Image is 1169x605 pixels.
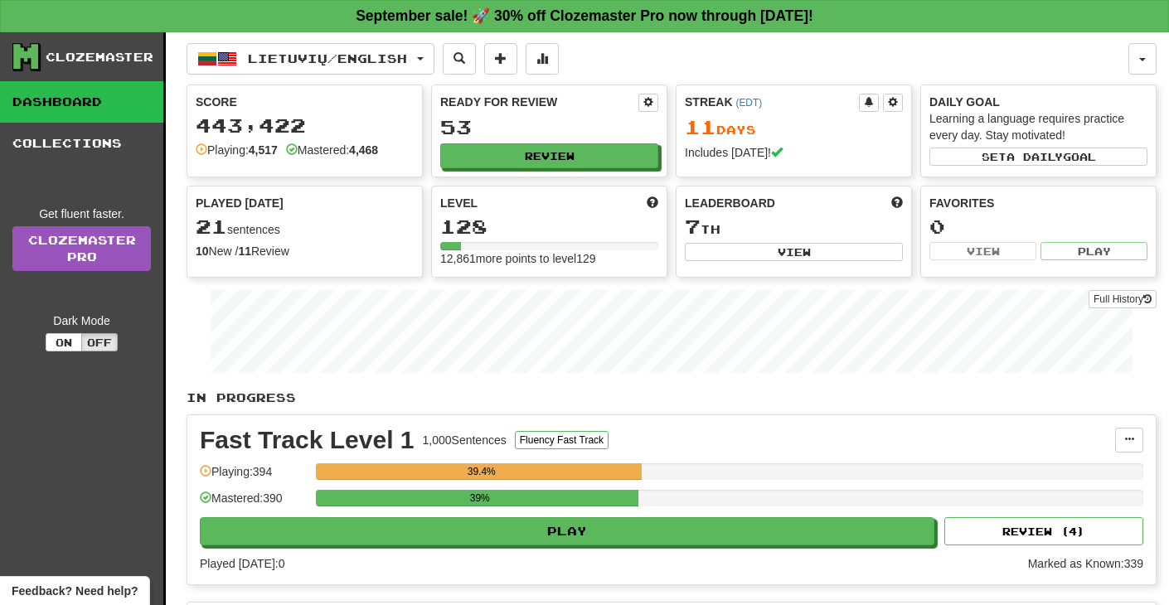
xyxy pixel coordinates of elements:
span: 21 [196,215,227,238]
div: 0 [929,216,1147,237]
button: Play [200,517,934,545]
div: Daily Goal [929,94,1147,110]
div: Get fluent faster. [12,206,151,222]
div: Streak [685,94,859,110]
div: Marked as Known: 339 [1028,555,1143,572]
div: Score [196,94,414,110]
span: a daily [1007,151,1063,162]
span: Leaderboard [685,195,775,211]
div: 128 [440,216,658,237]
div: 53 [440,117,658,138]
button: View [929,242,1036,260]
div: Dark Mode [12,312,151,329]
div: Fast Track Level 1 [200,428,415,453]
div: Ready for Review [440,94,638,110]
div: th [685,216,903,238]
span: This week in points, UTC [891,195,903,211]
button: Lietuvių/English [187,43,434,75]
button: Search sentences [443,43,476,75]
div: sentences [196,216,414,238]
div: 39.4% [321,463,642,480]
strong: 4,468 [349,143,378,157]
div: Playing: [196,142,278,158]
p: In Progress [187,390,1157,406]
button: Play [1040,242,1147,260]
strong: 10 [196,244,209,258]
strong: 11 [238,244,251,258]
div: Mastered: [286,142,378,158]
div: 1,000 Sentences [423,432,507,448]
span: Played [DATE]: 0 [200,557,284,570]
a: ClozemasterPro [12,226,151,271]
div: New / Review [196,243,414,259]
span: 7 [685,215,701,238]
div: 39% [321,490,638,506]
div: Playing: 394 [200,463,308,491]
a: (EDT) [735,97,762,109]
div: Day s [685,117,903,138]
span: Open feedback widget [12,583,138,599]
div: Learning a language requires practice every day. Stay motivated! [929,110,1147,143]
button: Seta dailygoal [929,148,1147,166]
span: Played [DATE] [196,195,284,211]
span: 11 [685,115,716,138]
button: Review [440,143,658,168]
div: Favorites [929,195,1147,211]
span: Score more points to level up [647,195,658,211]
strong: 4,517 [249,143,278,157]
div: 443,422 [196,115,414,136]
button: Full History [1089,290,1157,308]
strong: September sale! 🚀 30% off Clozemaster Pro now through [DATE]! [356,7,813,24]
button: View [685,243,903,261]
button: On [46,333,82,351]
button: Off [81,333,118,351]
button: Add sentence to collection [484,43,517,75]
span: Lietuvių / English [248,51,407,65]
div: Includes [DATE]! [685,144,903,161]
button: Fluency Fast Track [515,431,609,449]
div: 12,861 more points to level 129 [440,250,658,267]
button: Review (4) [944,517,1143,545]
button: More stats [526,43,559,75]
div: Clozemaster [46,49,153,65]
span: Level [440,195,478,211]
div: Mastered: 390 [200,490,308,517]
